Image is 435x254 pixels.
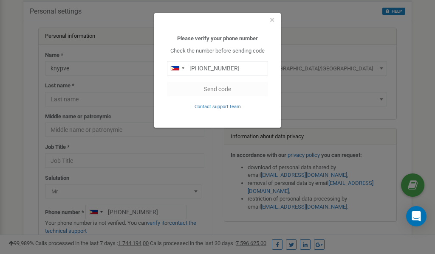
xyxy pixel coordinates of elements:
[177,35,258,42] b: Please verify your phone number
[406,206,427,226] div: Open Intercom Messenger
[167,82,268,96] button: Send code
[195,104,241,109] small: Contact support team
[270,15,274,25] span: ×
[167,47,268,55] p: Check the number before sending code
[270,16,274,25] button: Close
[167,61,187,75] div: Telephone country code
[167,61,268,75] input: 0905 123 4567
[195,103,241,109] a: Contact support team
